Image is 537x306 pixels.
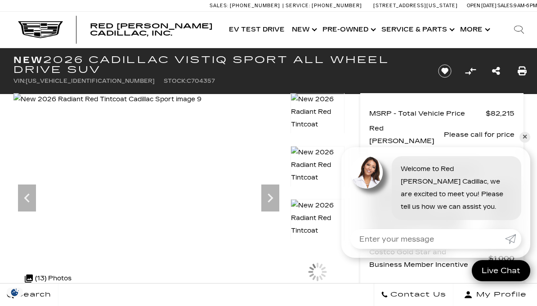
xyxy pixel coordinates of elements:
a: New [288,12,319,48]
span: MSRP - Total Vehicle Price [369,107,486,120]
a: Share this New 2026 Cadillac VISTIQ Sport All Wheel Drive SUV [492,65,500,77]
a: [STREET_ADDRESS][US_STATE] [373,3,458,9]
img: Cadillac Dark Logo with Cadillac White Text [18,21,63,38]
span: C704357 [187,78,215,84]
span: Red [PERSON_NAME] [369,122,444,147]
a: Red [PERSON_NAME] Please call for price [369,122,515,147]
span: Service: [286,3,310,9]
img: New 2026 Radiant Red Tintcoat Cadillac Sport image 10 [291,93,345,157]
span: $82,215 [486,107,515,120]
button: More [456,12,492,48]
div: Previous [18,184,36,211]
div: Welcome to Red [PERSON_NAME] Cadillac, we are excited to meet you! Please tell us how we can assi... [392,156,521,220]
img: New 2026 Radiant Red Tintcoat Cadillac Sport image 12 [291,199,345,263]
h1: 2026 Cadillac VISTIQ Sport All Wheel Drive SUV [13,55,423,75]
button: Compare Vehicle [464,64,477,78]
span: 9 AM-6 PM [514,3,537,9]
span: [US_VEHICLE_IDENTIFICATION_NUMBER] [26,78,155,84]
a: Service: [PHONE_NUMBER] [282,3,364,8]
strong: New [13,54,43,65]
img: New 2026 Radiant Red Tintcoat Cadillac Sport image 11 [291,146,345,210]
section: Click to Open Cookie Consent Modal [4,288,25,297]
a: Live Chat [472,260,530,281]
a: Red [PERSON_NAME] Cadillac, Inc. [90,22,216,37]
span: VIN: [13,78,26,84]
span: Costco Gold Star and Business Member Incentive [369,246,488,271]
input: Enter your message [350,229,505,249]
span: Live Chat [477,265,525,276]
div: Next [261,184,279,211]
a: Sales: [PHONE_NUMBER] [210,3,282,8]
a: Service & Parts [378,12,456,48]
button: Save vehicle [435,64,455,78]
span: [PHONE_NUMBER] [312,3,362,9]
button: Open user profile menu [453,283,537,306]
a: Submit [505,229,521,249]
div: (13) Photos [20,268,76,289]
a: Print this New 2026 Cadillac VISTIQ Sport All Wheel Drive SUV [518,65,527,77]
span: Search [14,288,51,301]
span: Sales: [210,3,228,9]
span: [PHONE_NUMBER] [230,3,280,9]
a: Pre-Owned [319,12,378,48]
a: Contact Us [374,283,453,306]
img: New 2026 Radiant Red Tintcoat Cadillac Sport image 9 [13,93,201,106]
span: Please call for price [444,128,515,141]
span: Red [PERSON_NAME] Cadillac, Inc. [90,22,213,37]
span: Open [DATE] [467,3,497,9]
span: Sales: [497,3,514,9]
span: Contact Us [388,288,446,301]
span: Stock: [164,78,187,84]
img: Agent profile photo [350,156,383,189]
a: EV Test Drive [225,12,288,48]
div: Search [501,12,537,48]
span: $1,000 [488,252,515,265]
img: Opt-Out Icon [4,288,25,297]
a: Costco Gold Star and Business Member Incentive $1,000 [369,246,515,271]
span: My Profile [473,288,527,301]
a: MSRP - Total Vehicle Price $82,215 [369,107,515,120]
